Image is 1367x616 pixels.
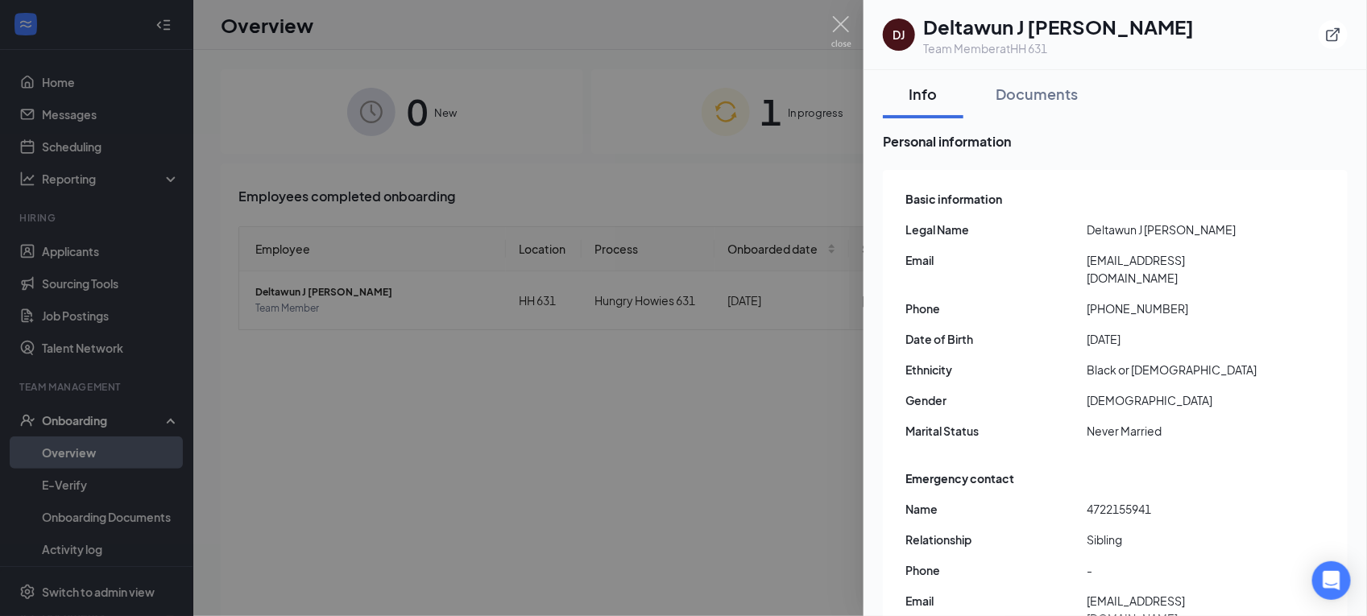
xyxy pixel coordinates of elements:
[893,27,905,43] div: DJ
[1087,500,1268,518] span: 4722155941
[905,422,1087,440] span: Marital Status
[1319,20,1348,49] button: ExternalLink
[1087,221,1268,238] span: Deltawun J [PERSON_NAME]
[899,84,947,104] div: Info
[905,391,1087,409] span: Gender
[1312,561,1351,600] div: Open Intercom Messenger
[905,300,1087,317] span: Phone
[905,190,1002,208] span: Basic information
[905,561,1087,579] span: Phone
[923,13,1194,40] h1: Deltawun J [PERSON_NAME]
[923,40,1194,56] div: Team Member at HH 631
[905,531,1087,548] span: Relationship
[905,500,1087,518] span: Name
[1087,330,1268,348] span: [DATE]
[1087,422,1268,440] span: Never Married
[905,469,1014,487] span: Emergency contact
[905,592,1087,610] span: Email
[905,251,1087,269] span: Email
[883,131,1348,151] span: Personal information
[1087,251,1268,287] span: [EMAIL_ADDRESS][DOMAIN_NAME]
[905,330,1087,348] span: Date of Birth
[1325,27,1341,43] svg: ExternalLink
[1087,361,1268,378] span: Black or [DEMOGRAPHIC_DATA]
[1087,531,1268,548] span: Sibling
[996,84,1078,104] div: Documents
[1087,300,1268,317] span: [PHONE_NUMBER]
[905,221,1087,238] span: Legal Name
[905,361,1087,378] span: Ethnicity
[1087,561,1268,579] span: -
[1087,391,1268,409] span: [DEMOGRAPHIC_DATA]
